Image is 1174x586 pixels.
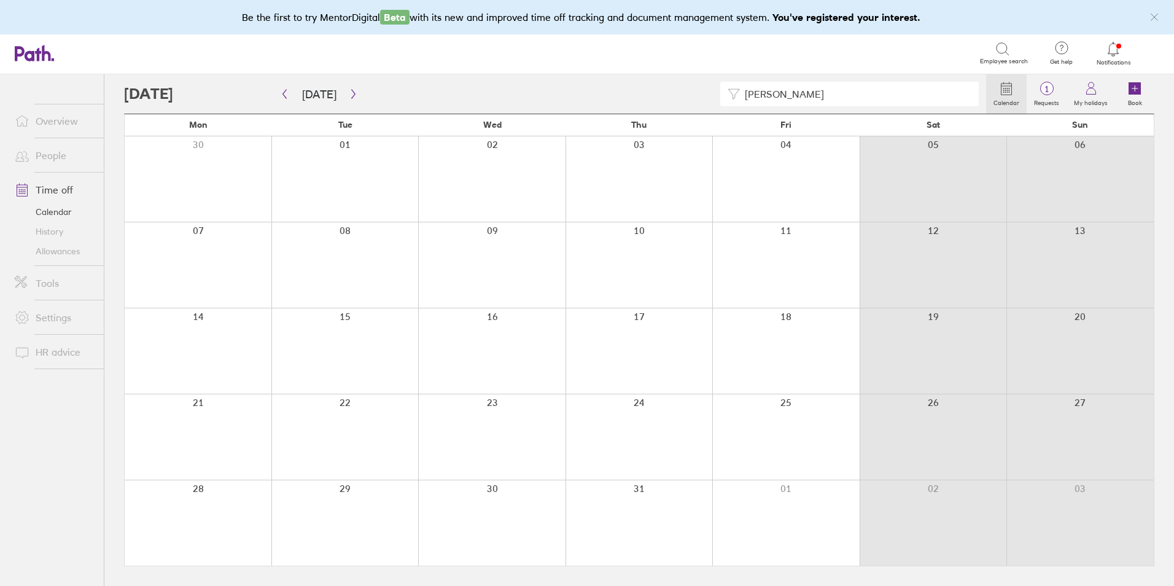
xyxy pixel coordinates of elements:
[5,241,104,261] a: Allowances
[980,58,1028,65] span: Employee search
[338,120,352,130] span: Tue
[1067,74,1115,114] a: My holidays
[242,10,933,25] div: Be the first to try MentorDigital with its new and improved time off tracking and document manage...
[5,178,104,202] a: Time off
[380,10,410,25] span: Beta
[1094,59,1133,66] span: Notifications
[1041,58,1081,66] span: Get help
[1027,96,1067,107] label: Requests
[483,120,502,130] span: Wed
[5,340,104,364] a: HR advice
[631,120,647,130] span: Thu
[780,120,791,130] span: Fri
[1027,84,1067,94] span: 1
[1094,41,1133,66] a: Notifications
[5,109,104,133] a: Overview
[740,82,971,106] input: Filter by employee
[5,305,104,330] a: Settings
[138,47,169,58] div: Search
[986,96,1027,107] label: Calendar
[1067,96,1115,107] label: My holidays
[772,11,920,23] b: You've registered your interest.
[5,222,104,241] a: History
[5,202,104,222] a: Calendar
[1121,96,1149,107] label: Book
[1115,74,1154,114] a: Book
[5,143,104,168] a: People
[292,84,346,104] button: [DATE]
[1072,120,1088,130] span: Sun
[1027,74,1067,114] a: 1Requests
[189,120,208,130] span: Mon
[986,74,1027,114] a: Calendar
[5,271,104,295] a: Tools
[927,120,940,130] span: Sat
